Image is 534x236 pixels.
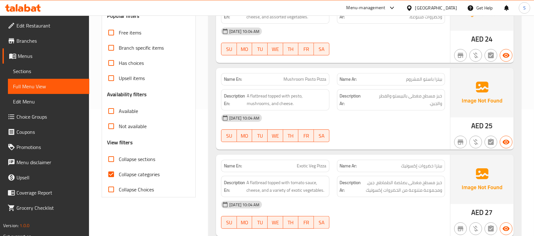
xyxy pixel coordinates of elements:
button: Available [500,136,512,148]
button: FR [298,43,314,55]
span: MO [239,218,250,227]
div: Menu-management [346,4,385,12]
span: Menus [18,52,84,60]
span: خبز مسطح مغطى بالبيستو والفطر والجبن. [367,92,442,108]
strong: Name Ar: [340,76,357,83]
span: Free items [119,29,141,36]
span: MO [239,131,250,140]
span: TH [286,45,296,54]
a: Grocery Checklist [3,200,89,215]
span: Coverage Report [16,189,84,196]
button: WE [268,43,283,55]
button: Not branch specific item [454,136,467,148]
button: SU [221,216,237,229]
span: Collapse sections [119,155,155,163]
h3: Popular filters [107,12,190,20]
button: Not has choices [485,49,497,62]
strong: Description Ar: [340,92,366,108]
button: MO [237,216,252,229]
a: Branches [3,33,89,48]
strong: Description Ar: [340,179,361,194]
span: Branches [16,37,84,45]
div: [GEOGRAPHIC_DATA] [415,4,457,11]
span: FR [301,218,311,227]
span: SA [316,45,327,54]
span: Version: [3,221,19,230]
span: خبز مسطح مغطى بصلصة الطماطم، جبن، ومجموعة متنوعة من الخضروات إكسوتيك [362,179,442,194]
button: TU [252,129,268,142]
span: AED [471,120,484,132]
button: Purchased item [469,49,482,62]
span: S [523,4,526,11]
button: Not branch specific item [454,222,467,235]
button: WE [268,216,283,229]
span: [DATE] 10:04 AM [227,202,262,208]
button: SU [221,43,237,55]
span: SU [224,218,234,227]
a: Full Menu View [8,79,89,94]
span: Edit Menu [13,98,84,105]
button: TH [283,43,299,55]
span: Coupons [16,128,84,136]
strong: Description En: [224,179,245,194]
span: SU [224,131,234,140]
span: TU [255,131,265,140]
a: Coupons [3,124,89,140]
span: Has choices [119,59,144,67]
button: MO [237,43,252,55]
h3: Availability filters [107,91,147,98]
button: Not has choices [485,136,497,148]
span: Choice Groups [16,113,84,121]
span: بيتزا خضروات إكسوتيك [401,163,442,169]
button: SA [314,216,329,229]
span: WE [270,45,281,54]
span: Full Menu View [13,83,84,90]
span: Collapse categories [119,171,160,178]
span: SA [316,218,327,227]
span: 27 [485,206,493,219]
img: Ae5nvW7+0k+MAAAAAElFTkSuQmCC [450,155,514,204]
button: TH [283,129,299,142]
a: Upsell [3,170,89,185]
img: Ae5nvW7+0k+MAAAAAElFTkSuQmCC [450,68,514,117]
span: A flatbread topped with pesto, mushrooms, and cheese. [247,92,327,108]
span: AED [471,33,484,45]
a: Menus [3,48,89,64]
button: FR [298,129,314,142]
button: SU [221,129,237,142]
span: Grocery Checklist [16,204,84,212]
span: FR [301,131,311,140]
span: WE [270,131,281,140]
button: SA [314,43,329,55]
span: Mushroom Pasto Pizza [284,76,327,83]
button: SA [314,129,329,142]
span: Collapse Choices [119,186,154,193]
a: Sections [8,64,89,79]
span: Upsell [16,174,84,181]
strong: Name Ar: [340,163,357,169]
strong: Name En: [224,163,242,169]
button: Available [500,49,512,62]
span: TH [286,218,296,227]
span: بيتزا باستو المشروم [406,76,442,83]
span: WE [270,218,281,227]
strong: Name En: [224,76,242,83]
span: Sections [13,67,84,75]
span: Exotic Veg Pizza [297,163,327,169]
strong: Description En: [224,92,245,108]
button: Available [500,222,512,235]
span: SA [316,131,327,140]
button: WE [268,129,283,142]
span: [DATE] 10:04 AM [227,28,262,34]
span: 24 [485,33,493,45]
strong: Description En: [224,5,245,21]
span: A flatbread topped with tomato sauce, cheese, and a variety of exotic vegetables. [246,179,326,194]
span: FR [301,45,311,54]
button: FR [298,216,314,229]
span: Edit Restaurant [16,22,84,29]
span: SU [224,45,234,54]
a: Coverage Report [3,185,89,200]
span: TH [286,131,296,140]
span: MO [239,45,250,54]
span: [DATE] 10:04 AM [227,115,262,121]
